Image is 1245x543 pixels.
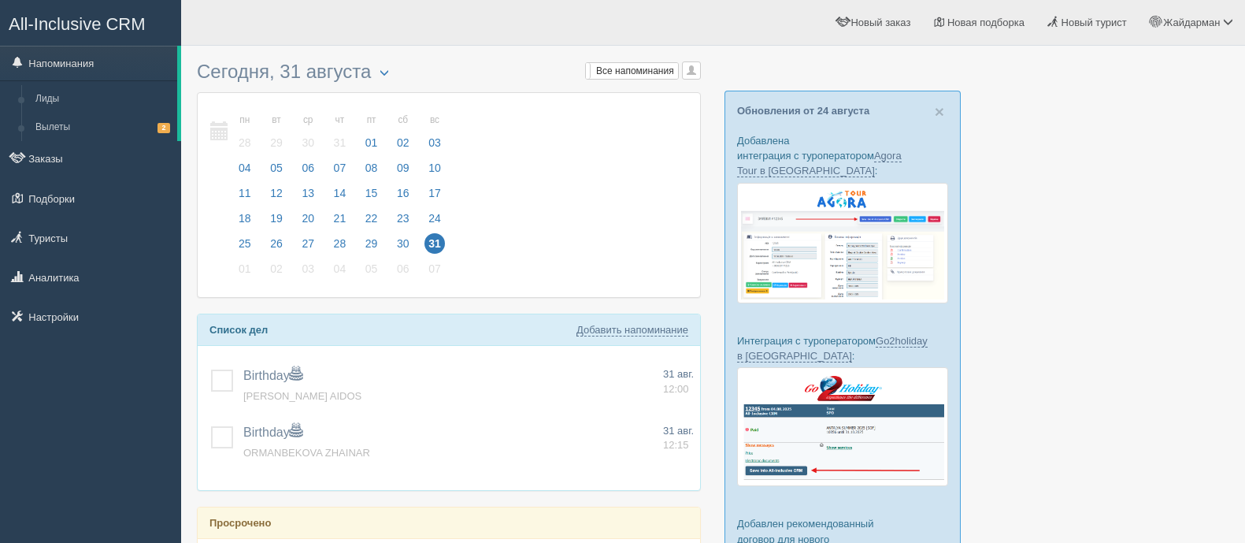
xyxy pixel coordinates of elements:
span: 07 [330,158,350,178]
span: 08 [361,158,382,178]
img: go2holiday-bookings-crm-for-travel-agency.png [737,367,948,486]
span: 04 [235,158,255,178]
a: 04 [230,159,260,184]
span: 13 [298,183,318,203]
a: 17 [420,184,446,210]
small: сб [393,113,413,127]
small: вс [424,113,445,127]
span: 24 [424,208,445,229]
b: Список дел [209,324,268,336]
span: 14 [330,183,350,203]
span: Новый турист [1062,17,1127,28]
a: 07 [325,159,355,184]
h3: Сегодня, 31 августа [197,61,701,84]
span: 05 [266,158,287,178]
a: пт 01 [357,105,387,159]
span: 06 [393,258,413,279]
a: [PERSON_NAME] AIDOS [243,390,361,402]
a: 04 [325,260,355,285]
a: 21 [325,210,355,235]
span: 30 [298,132,318,153]
span: 04 [330,258,350,279]
span: 25 [235,233,255,254]
span: 29 [361,233,382,254]
a: Вылеты2 [28,113,177,142]
a: 07 [420,260,446,285]
b: Просрочено [209,517,271,529]
span: Новая подборка [947,17,1025,28]
a: 06 [388,260,418,285]
span: 12:15 [663,439,689,451]
span: 15 [361,183,382,203]
a: ORMANBEKOVA ZHAINAR [243,447,370,459]
a: 10 [420,159,446,184]
span: 31 [424,233,445,254]
a: 02 [261,260,291,285]
a: Go2holiday в [GEOGRAPHIC_DATA] [737,335,928,363]
span: 30 [393,233,413,254]
a: 27 [293,235,323,260]
a: 31 авг. 12:15 [663,424,694,453]
span: 11 [235,183,255,203]
span: 12 [266,183,287,203]
span: 26 [266,233,287,254]
a: 31 авг. 12:00 [663,367,694,396]
a: 30 [388,235,418,260]
span: 31 [330,132,350,153]
span: 21 [330,208,350,229]
span: 31 авг. [663,425,694,437]
span: Все напоминания [596,65,674,76]
a: 28 [325,235,355,260]
small: ср [298,113,318,127]
a: пн 28 [230,105,260,159]
a: 16 [388,184,418,210]
a: 01 [230,260,260,285]
small: пт [361,113,382,127]
a: чт 31 [325,105,355,159]
span: × [935,102,944,121]
span: 28 [235,132,255,153]
span: Новый заказ [850,17,910,28]
a: 11 [230,184,260,210]
span: 20 [298,208,318,229]
span: 28 [330,233,350,254]
span: 06 [298,158,318,178]
a: 08 [357,159,387,184]
a: Birthday [243,426,302,439]
span: 01 [235,258,255,279]
a: All-Inclusive CRM [1,1,180,44]
a: 25 [230,235,260,260]
img: agora-tour-%D0%B7%D0%B0%D1%8F%D0%B2%D0%BA%D0%B8-%D1%81%D1%80%D0%BC-%D0%B4%D0%BB%D1%8F-%D1%82%D1%8... [737,183,948,303]
span: 23 [393,208,413,229]
span: 07 [424,258,445,279]
a: 05 [261,159,291,184]
a: ср 30 [293,105,323,159]
a: Обновления от 24 августа [737,105,869,117]
a: вт 29 [261,105,291,159]
span: Жайдарман [1163,17,1220,28]
a: 05 [357,260,387,285]
span: 18 [235,208,255,229]
span: 03 [424,132,445,153]
a: Birthday [243,369,302,382]
a: 15 [357,184,387,210]
a: 31 [420,235,446,260]
small: чт [330,113,350,127]
a: 20 [293,210,323,235]
a: 18 [230,210,260,235]
span: 09 [393,158,413,178]
span: 05 [361,258,382,279]
span: 10 [424,158,445,178]
span: 02 [266,258,287,279]
span: 03 [298,258,318,279]
a: 19 [261,210,291,235]
a: 14 [325,184,355,210]
a: 26 [261,235,291,260]
a: 23 [388,210,418,235]
a: 09 [388,159,418,184]
a: 06 [293,159,323,184]
a: 03 [293,260,323,285]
